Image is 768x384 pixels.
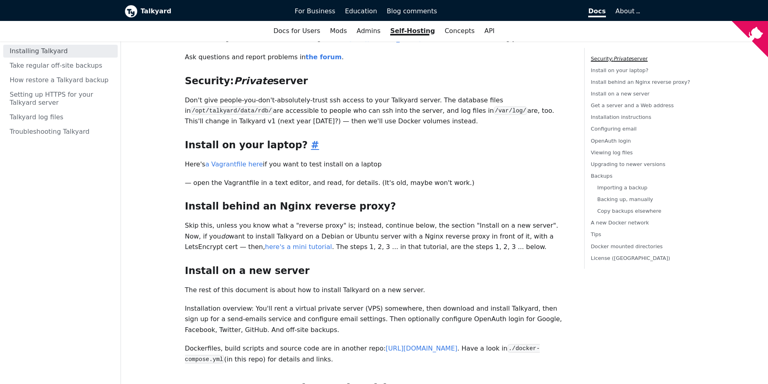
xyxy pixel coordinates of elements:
a: Docker mounted directories [591,243,663,249]
img: Talkyard logo [125,5,137,18]
a: API [479,24,499,38]
span: Docs [588,7,606,17]
em: Private [234,75,273,87]
h3: Install on your laptop? [185,139,571,151]
p: Skip this, unless you know what a "reverse proxy" is; instead, continue below, the section "Insta... [185,220,571,252]
a: A new Docker network [591,220,649,226]
a: Blog comments [382,4,442,18]
a: Troubleshooting Talkyard [3,125,118,138]
a: Installation instructions [591,114,651,120]
a: Get a server and a Web address [591,102,674,108]
a: Education [340,4,382,18]
a: About [616,7,639,15]
a: For Business [290,4,340,18]
a: Install on a new server [591,91,650,97]
p: Here's if you want to test install on a laptop [185,159,571,170]
a: ​ [308,139,319,151]
em: Private [613,56,631,62]
a: Concepts [440,24,480,38]
p: Installation overview: You'll rent a virtual private server (VPS) somewhere, then download and in... [185,303,571,335]
a: [URL][DOMAIN_NAME] [349,35,421,42]
a: Docs [442,4,611,18]
p: — open the Vagrantfile in a text editor, and read, for details. (It's old, maybe won't work.) [185,178,571,188]
a: Mods [325,24,352,38]
a: Self-Hosting [385,24,440,38]
a: Docs for Users [268,24,325,38]
h3: Security: server [185,75,571,87]
p: Ask questions and report problems in . [185,52,571,62]
a: Upgrading to newer versions [591,161,666,167]
a: Talkyard log files [3,111,118,124]
a: Install behind an Nginx reverse proxy? [591,79,690,85]
h3: Install on a new server [185,265,571,277]
a: Talkyard logoTalkyard [125,5,284,18]
b: Talkyard [141,6,284,17]
span: For Business [295,7,335,15]
a: [URL][DOMAIN_NAME] [386,345,458,352]
a: Setting up HTTPS for your Talkyard server [3,88,118,109]
code: /opt/talkyard/data/rdb/ [191,106,273,115]
code: /var/log/ [494,106,527,115]
a: How restore a Talkyard backup [3,74,118,87]
a: Backups [591,173,613,179]
a: Copy backups elsewhere [597,208,662,214]
a: Security:Privateserver [591,56,648,62]
a: Importing a backup [597,185,648,191]
a: Tips [591,232,601,238]
h3: Install behind an Nginx reverse proxy? [185,200,571,212]
a: Admins [352,24,385,38]
p: Don't give people-you-don't-absolutely-trust ssh access to your Talkyard server. The database fil... [185,95,571,127]
a: Configuring email [591,126,637,132]
a: License ([GEOGRAPHIC_DATA]) [591,255,670,261]
a: here's a mini tutorial [265,243,332,251]
p: Dockerfiles, build scripts and source code are in another repo: . Have a look in (in this repo) f... [185,343,571,365]
a: Backing up, manually [597,196,653,202]
p: The rest of this document is about how to install Talkyard on a new server. [185,285,571,295]
a: Install on your laptop? [591,67,649,73]
em: do [221,232,229,240]
span: Blog comments [387,7,437,15]
a: Viewing log files [591,149,633,156]
a: a Vagrantfile here [205,160,263,168]
a: the forum [306,53,341,61]
a: Take regular off-site backups [3,59,118,72]
a: Installing Talkyard [3,45,118,58]
a: OpenAuth login [591,138,631,144]
span: Education [345,7,377,15]
code: ./docker-compose.yml [185,344,540,363]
